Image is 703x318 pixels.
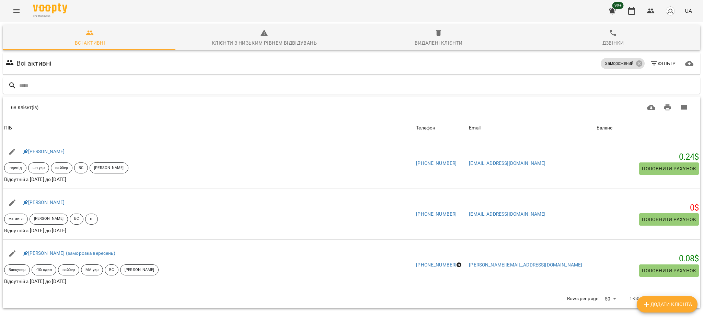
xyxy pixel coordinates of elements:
p: 1-50 of 68 [630,295,652,302]
a: [EMAIL_ADDRESS][DOMAIN_NAME] [469,211,545,217]
button: Додати клієнта [637,296,698,313]
a: [PHONE_NUMBER] [416,211,457,217]
p: вайбер [62,267,75,273]
h5: 0.24 $ [597,152,699,162]
div: Відсутній з [DATE] до [DATE] [3,175,195,184]
div: Видалені клієнти [415,39,462,47]
div: тг [85,214,97,225]
button: Поповнити рахунок [639,162,699,175]
a: [PHONE_NUMBER] [416,160,457,166]
p: МА укр [85,267,99,273]
p: Індивід [9,165,22,171]
div: Дзвінки [602,39,624,47]
div: -10годин [32,264,56,275]
span: ПІБ [4,124,413,132]
div: Sort [4,124,12,132]
a: [PERSON_NAME] [23,200,65,205]
div: Баланс [597,124,613,132]
div: Sort [469,124,481,132]
div: Телефон [416,124,435,132]
div: Ванкувер [4,264,30,275]
div: Відсутній з [DATE] до [DATE] [3,226,164,236]
div: [PERSON_NAME] [30,214,68,225]
p: тг [90,216,93,222]
p: вайбер [55,165,68,171]
button: Вигляд колонок [676,99,692,116]
p: ВС [74,216,79,222]
p: -10годин [36,267,52,273]
span: Баланс [597,124,699,132]
div: Email [469,124,481,132]
p: ма_англ [9,216,23,222]
p: ВС [79,165,83,171]
span: Поповнити рахунок [642,215,696,224]
span: Додати клієнта [642,300,692,308]
p: Ванкувер [9,267,25,273]
div: 68 Клієнт(ів) [11,104,341,111]
p: [PERSON_NAME] [94,165,124,171]
a: [EMAIL_ADDRESS][DOMAIN_NAME] [469,160,545,166]
a: [PERSON_NAME][EMAIL_ADDRESS][DOMAIN_NAME] [469,262,582,268]
div: ВС [70,214,83,225]
a: [PHONE_NUMBER] [416,262,457,268]
div: [PERSON_NAME] [90,162,128,173]
div: ВС [74,162,88,173]
button: Фільтр [647,57,679,70]
div: вайбер [51,162,72,173]
img: Voopty Logo [33,3,67,13]
h5: 0.08 $ [597,253,699,264]
div: 50 [602,294,619,304]
span: UA [685,7,692,14]
span: Фільтр [650,59,676,68]
div: ма_англ [4,214,28,225]
span: 99+ [612,2,624,9]
p: [PERSON_NAME] [125,267,154,273]
button: Друк [659,99,676,116]
button: Завантажити CSV [643,99,659,116]
a: [PERSON_NAME] (заморозка вересень) [23,250,115,256]
span: Поповнити рахунок [642,164,696,173]
p: Rows per page: [567,295,599,302]
span: Телефон [416,124,466,132]
button: Next Page [675,291,691,307]
p: ВС [109,267,114,273]
span: Заморожений [601,60,637,67]
div: Table Toolbar [3,96,700,118]
div: Клієнти з низьким рівнем відвідувань [212,39,317,47]
button: Menu [8,3,25,19]
div: шч укр [28,162,49,173]
h6: Всі активні [16,58,52,69]
button: Поповнити рахунок [639,213,699,226]
div: вайбер [58,264,80,275]
a: [PERSON_NAME] [23,149,65,154]
p: шч укр [33,165,45,171]
div: [PERSON_NAME] [120,264,159,275]
span: Email [469,124,593,132]
div: Sort [416,124,435,132]
div: ПІБ [4,124,12,132]
div: Індивід [4,162,26,173]
h5: 0 $ [597,203,699,213]
div: Заморожений [601,58,645,69]
span: Поповнити рахунок [642,266,696,275]
div: МА укр [81,264,103,275]
img: avatar_s.png [666,6,675,16]
div: ВС [105,264,118,275]
div: Відсутній з [DATE] до [DATE] [3,277,225,286]
button: UA [682,4,695,17]
div: Всі активні [75,39,105,47]
span: For Business [33,14,67,19]
div: Sort [597,124,613,132]
button: Поповнити рахунок [639,264,699,277]
p: [PERSON_NAME] [34,216,64,222]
